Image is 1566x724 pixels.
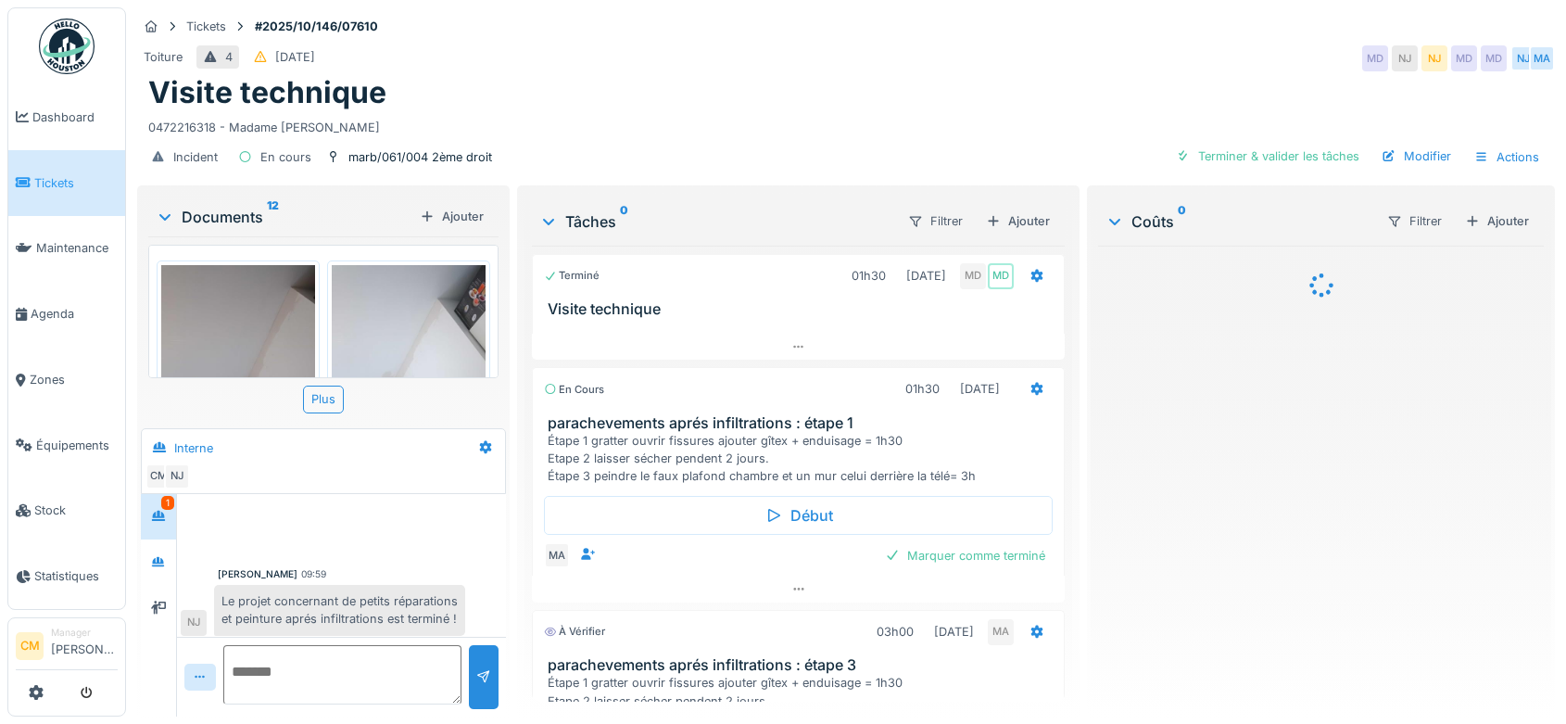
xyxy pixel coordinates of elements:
[16,626,118,670] a: CM Manager[PERSON_NAME]
[8,216,125,282] a: Maintenance
[8,281,125,347] a: Agenda
[174,439,213,457] div: Interne
[186,18,226,35] div: Tickets
[539,210,892,233] div: Tâches
[181,610,207,636] div: NJ
[8,543,125,609] a: Statistiques
[934,623,974,641] div: [DATE]
[164,464,190,489] div: NJ
[156,206,412,228] div: Documents
[412,204,491,229] div: Ajouter
[960,380,1000,398] div: [DATE]
[878,543,1053,568] div: Marquer comme terminé
[1510,45,1536,71] div: NJ
[548,432,1056,486] div: Étape 1 gratter ouvrir fissures ajouter gîtex + enduisage = 1h30 Etape 2 laisser sécher pendent 2...
[214,585,465,635] div: Le projet concernant de petits réparations et peinture aprés infiltrations est terminé !
[34,502,118,519] span: Stock
[301,567,326,581] div: 09:59
[8,150,125,216] a: Tickets
[1168,144,1367,169] div: Terminer & valider les tâches
[906,267,946,285] div: [DATE]
[1481,45,1507,71] div: MD
[145,464,171,489] div: CM
[548,656,1056,674] h3: parachevements aprés infiltrations : étape 3
[544,382,604,398] div: En cours
[988,619,1014,645] div: MA
[247,18,385,35] strong: #2025/10/146/07610
[620,210,628,233] sup: 0
[260,148,311,166] div: En cours
[877,623,914,641] div: 03h00
[1105,210,1371,233] div: Coûts
[32,108,118,126] span: Dashboard
[8,84,125,150] a: Dashboard
[8,478,125,544] a: Stock
[36,239,118,257] span: Maintenance
[161,265,315,470] img: gdll7zc7ziwd7v265tytvkwmcud0
[548,300,1056,318] h3: Visite technique
[900,208,971,235] div: Filtrer
[332,265,486,470] img: dd6ovkqel0vuc7kbke4bjmc8zjp1
[51,626,118,666] li: [PERSON_NAME]
[1374,144,1459,169] div: Modifier
[544,268,600,284] div: Terminé
[905,380,940,398] div: 01h30
[34,567,118,585] span: Statistiques
[852,267,886,285] div: 01h30
[148,75,386,110] h1: Visite technique
[348,148,492,166] div: marb/061/004 2ème droit
[1529,45,1555,71] div: MA
[1379,208,1450,235] div: Filtrer
[1466,144,1547,171] div: Actions
[30,371,118,388] span: Zones
[161,496,174,510] div: 1
[544,496,1053,535] div: Début
[8,347,125,413] a: Zones
[988,263,1014,289] div: MD
[960,263,986,289] div: MD
[16,632,44,660] li: CM
[1458,209,1536,234] div: Ajouter
[544,624,605,640] div: À vérifier
[548,414,1056,432] h3: parachevements aprés infiltrations : étape 1
[1392,45,1418,71] div: NJ
[303,386,344,413] div: Plus
[39,19,95,74] img: Badge_color-CXgf-gQk.svg
[225,48,233,66] div: 4
[31,305,118,323] span: Agenda
[1362,45,1388,71] div: MD
[267,206,279,228] sup: 12
[8,413,125,478] a: Équipements
[173,148,218,166] div: Incident
[1178,210,1186,233] sup: 0
[148,111,1544,136] div: 0472216318 - Madame [PERSON_NAME]
[36,437,118,454] span: Équipements
[544,542,570,568] div: MA
[144,48,183,66] div: Toiture
[51,626,118,640] div: Manager
[275,48,315,66] div: [DATE]
[34,174,118,192] span: Tickets
[979,209,1057,234] div: Ajouter
[218,567,297,581] div: [PERSON_NAME]
[1451,45,1477,71] div: MD
[1421,45,1447,71] div: NJ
